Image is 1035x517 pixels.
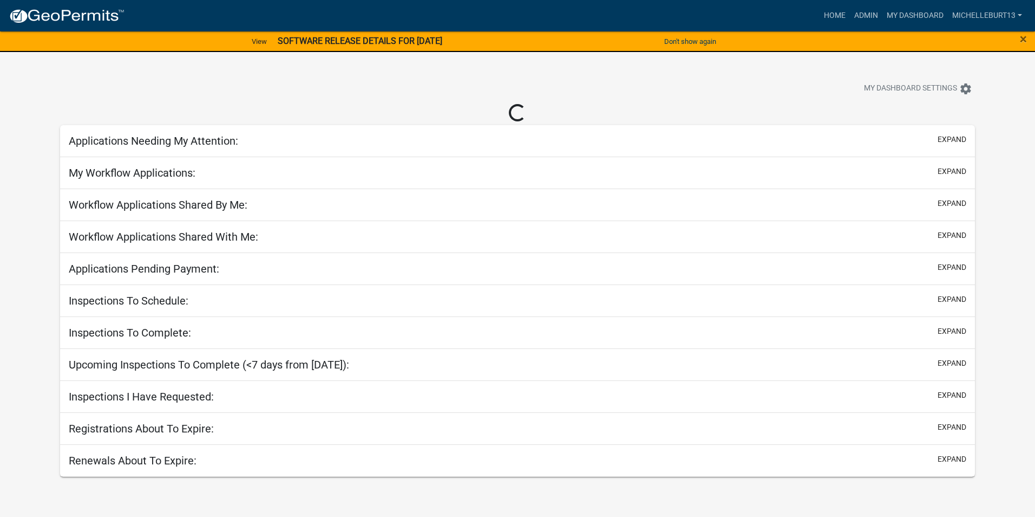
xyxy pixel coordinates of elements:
[69,134,238,147] h5: Applications Needing My Attention:
[959,82,972,95] i: settings
[938,454,966,465] button: expand
[69,390,214,403] h5: Inspections I Have Requested:
[69,358,349,371] h5: Upcoming Inspections To Complete (<7 days from [DATE]):
[864,82,957,95] span: My Dashboard Settings
[882,5,948,26] a: My Dashboard
[948,5,1026,26] a: michelleburt13
[660,33,720,50] button: Don't show again
[69,326,191,339] h5: Inspections To Complete:
[938,422,966,433] button: expand
[69,166,195,179] h5: My Workflow Applications:
[1020,33,1027,46] button: Close
[938,166,966,177] button: expand
[69,198,247,211] h5: Workflow Applications Shared By Me:
[938,390,966,401] button: expand
[850,5,882,26] a: Admin
[938,198,966,209] button: expand
[938,358,966,369] button: expand
[69,262,219,275] h5: Applications Pending Payment:
[938,326,966,337] button: expand
[938,230,966,241] button: expand
[1020,31,1027,47] span: ×
[69,294,188,307] h5: Inspections To Schedule:
[69,230,258,243] h5: Workflow Applications Shared With Me:
[855,78,981,99] button: My Dashboard Settingssettings
[69,454,196,467] h5: Renewals About To Expire:
[938,134,966,145] button: expand
[69,422,214,435] h5: Registrations About To Expire:
[247,33,271,50] a: View
[938,294,966,305] button: expand
[820,5,850,26] a: Home
[278,36,442,46] strong: SOFTWARE RELEASE DETAILS FOR [DATE]
[938,262,966,273] button: expand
